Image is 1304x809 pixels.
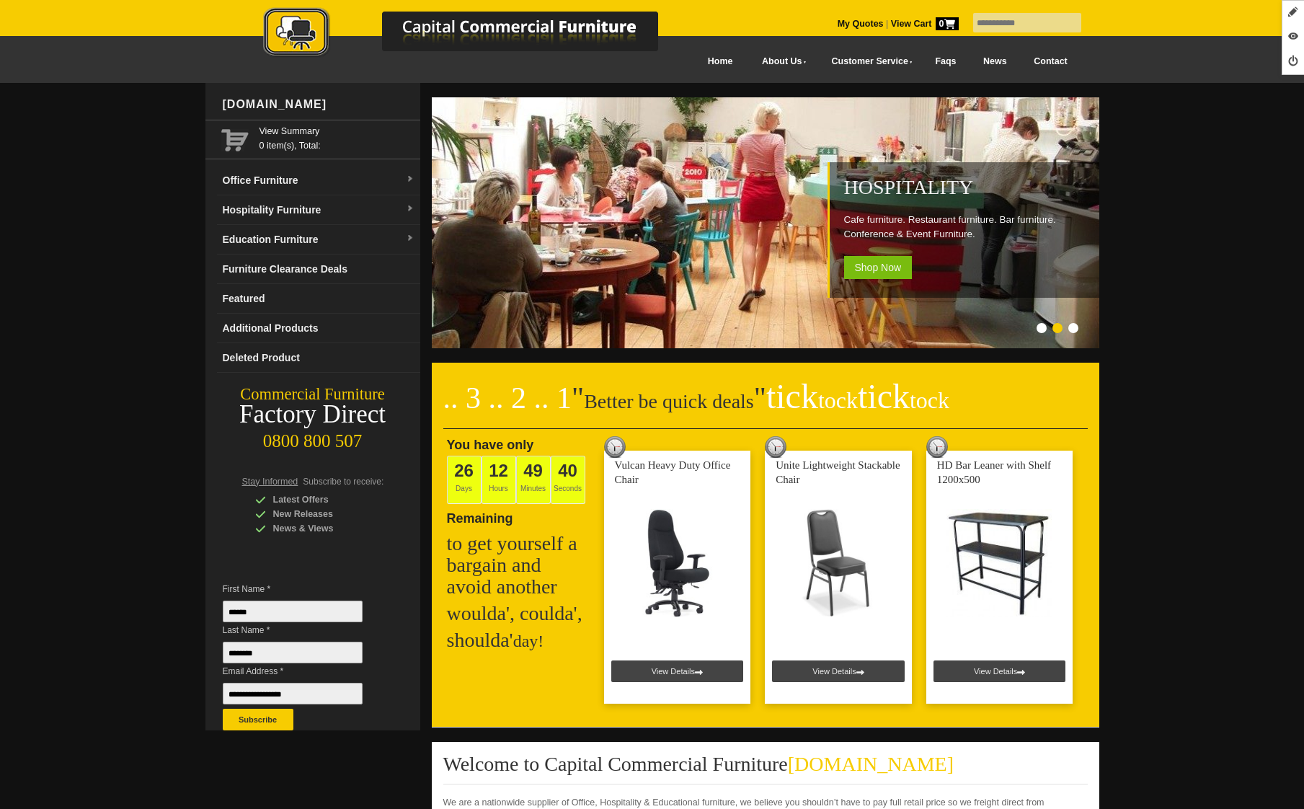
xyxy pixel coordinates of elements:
[223,601,363,622] input: First Name *
[447,505,513,526] span: Remaining
[447,456,482,504] span: Days
[217,83,420,126] div: [DOMAIN_NAME]
[443,753,1088,784] h2: Welcome to Capital Commercial Furniture
[223,683,363,704] input: Email Address *
[447,533,591,598] h2: to get yourself a bargain and avoid another
[970,45,1020,78] a: News
[482,456,516,504] span: Hours
[443,386,1088,429] h2: Better be quick deals
[888,19,958,29] a: View Cart0
[891,19,959,29] strong: View Cart
[223,623,384,637] span: Last Name *
[406,234,414,243] img: dropdown
[217,343,420,373] a: Deleted Product
[604,436,626,458] img: tick tock deal clock
[223,664,384,678] span: Email Address *
[217,195,420,225] a: Hospitality Furnituredropdown
[260,124,414,138] a: View Summary
[922,45,970,78] a: Faqs
[205,384,420,404] div: Commercial Furniture
[303,477,383,487] span: Subscribe to receive:
[223,642,363,663] input: Last Name *
[936,17,959,30] span: 0
[844,213,1092,242] p: Cafe furniture. Restaurant furniture. Bar furniture. Conference & Event Furniture.
[223,7,728,60] img: Capital Commercial Furniture Logo
[454,461,474,480] span: 26
[205,404,420,425] div: Factory Direct
[1020,45,1081,78] a: Contact
[447,629,591,652] h2: shoulda'
[844,177,1092,198] h2: Hospitality
[255,507,392,521] div: New Releases
[513,632,544,650] span: day!
[406,205,414,213] img: dropdown
[205,424,420,451] div: 0800 800 507
[217,225,420,255] a: Education Furnituredropdown
[572,381,584,415] span: "
[926,436,948,458] img: tick tock deal clock
[523,461,543,480] span: 49
[217,314,420,343] a: Additional Products
[516,456,551,504] span: Minutes
[765,436,786,458] img: tick tock deal clock
[223,709,293,730] button: Subscribe
[432,340,1102,350] a: Hospitality Cafe furniture. Restaurant furniture. Bar furniture. Conference & Event Furniture. Sh...
[217,284,420,314] a: Featured
[766,377,949,415] span: tick tick
[910,387,949,413] span: tock
[551,456,585,504] span: Seconds
[223,582,384,596] span: First Name *
[1052,323,1063,333] li: Page dot 2
[242,477,298,487] span: Stay Informed
[217,166,420,195] a: Office Furnituredropdown
[447,438,534,452] span: You have only
[1037,323,1047,333] li: Page dot 1
[406,175,414,184] img: dropdown
[217,255,420,284] a: Furniture Clearance Deals
[746,45,815,78] a: About Us
[260,124,414,151] span: 0 item(s), Total:
[788,753,954,775] span: [DOMAIN_NAME]
[754,381,949,415] span: "
[443,381,572,415] span: .. 3 .. 2 .. 1
[838,19,884,29] a: My Quotes
[489,461,508,480] span: 12
[818,387,858,413] span: tock
[815,45,921,78] a: Customer Service
[223,7,728,64] a: Capital Commercial Furniture Logo
[255,521,392,536] div: News & Views
[255,492,392,507] div: Latest Offers
[447,603,591,624] h2: woulda', coulda',
[558,461,577,480] span: 40
[432,97,1102,348] img: Hospitality
[1068,323,1078,333] li: Page dot 3
[844,256,913,279] span: Shop Now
